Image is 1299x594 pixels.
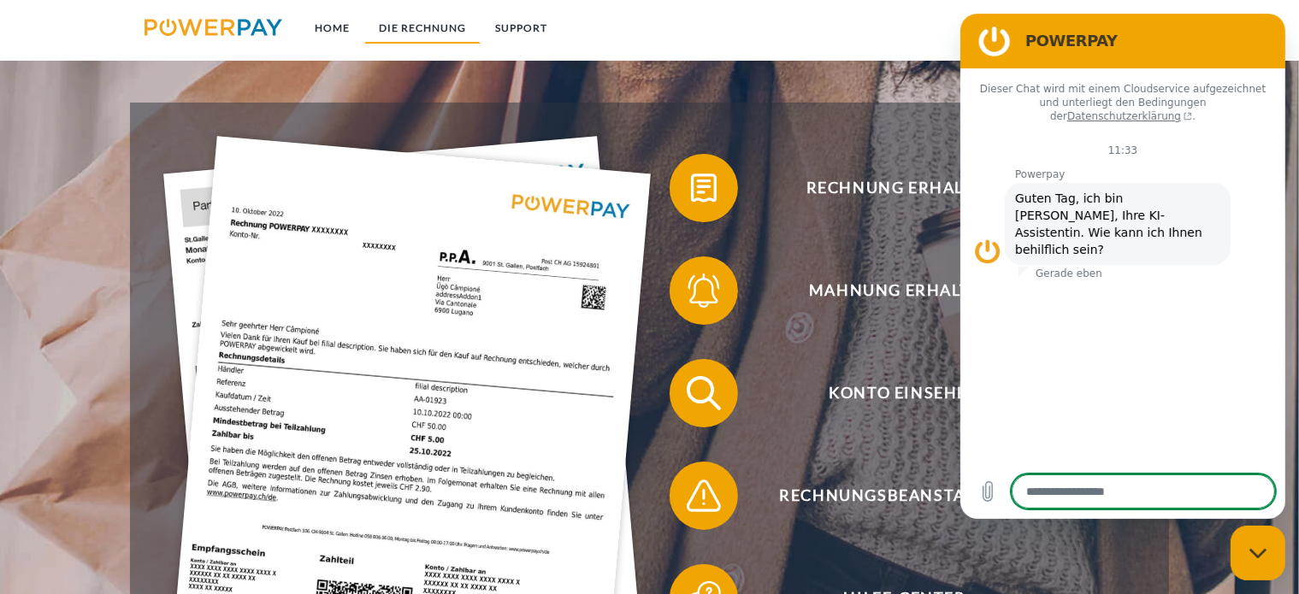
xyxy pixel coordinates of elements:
[670,154,1114,222] button: Rechnung erhalten?
[481,13,562,44] a: SUPPORT
[364,13,481,44] a: DIE RECHNUNG
[695,154,1114,222] span: Rechnung erhalten?
[1231,526,1285,580] iframe: Schaltfläche zum Öffnen des Messaging-Fensters; Konversation läuft
[1066,13,1119,44] a: agb
[695,256,1114,325] span: Mahnung erhalten?
[670,359,1114,427] button: Konto einsehen
[300,13,364,44] a: Home
[682,269,725,312] img: qb_bell.svg
[670,256,1114,325] button: Mahnung erhalten?
[670,462,1114,530] button: Rechnungsbeanstandung
[145,19,282,36] img: logo-powerpay.svg
[682,167,725,209] img: qb_bill.svg
[695,462,1114,530] span: Rechnungsbeanstandung
[960,14,1285,519] iframe: Messaging-Fenster
[682,474,725,517] img: qb_warning.svg
[682,372,725,415] img: qb_search.svg
[695,359,1114,427] span: Konto einsehen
